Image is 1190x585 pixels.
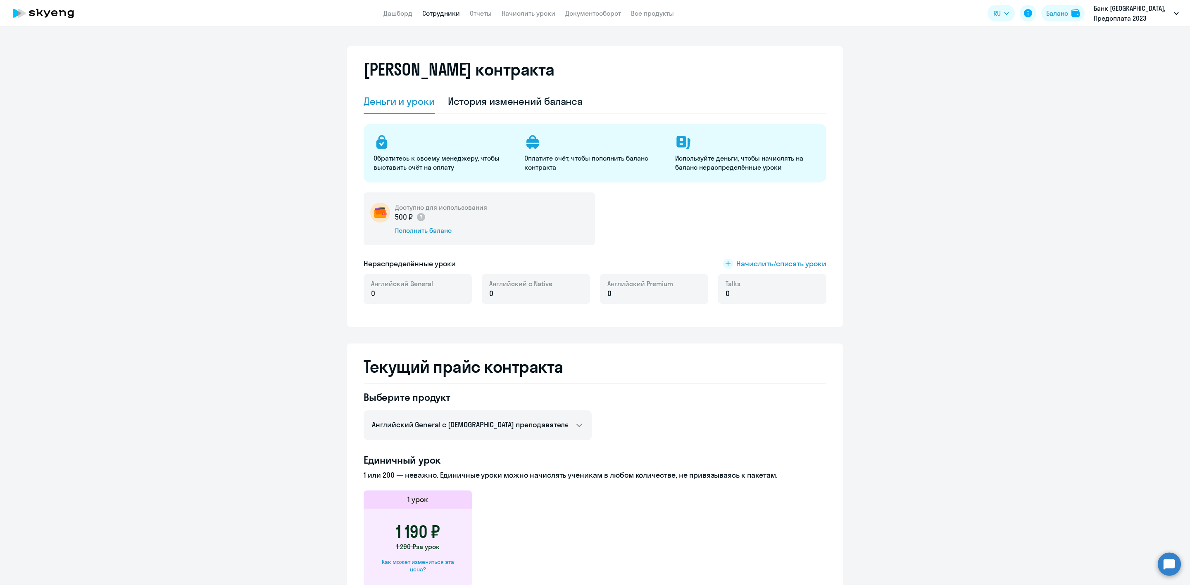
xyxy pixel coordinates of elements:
h4: Единичный урок [364,453,826,467]
p: Оплатите счёт, чтобы пополнить баланс контракта [524,154,665,172]
h5: Доступно для использования [395,203,487,212]
a: Все продукты [631,9,674,17]
p: Банк [GEOGRAPHIC_DATA], Предоплата 2023 [1094,3,1171,23]
span: Английский Premium [607,279,673,288]
span: Английский General [371,279,433,288]
div: История изменений баланса [448,95,583,108]
span: 0 [489,288,493,299]
h5: Нераспределённые уроки [364,258,456,269]
div: Баланс [1046,8,1068,18]
a: Начислить уроки [502,9,555,17]
h3: 1 190 ₽ [396,522,440,542]
div: Как может измениться эта цена? [377,558,459,573]
a: Документооборот [565,9,621,17]
span: Начислить/списать уроки [736,258,826,269]
img: wallet-circle.png [370,203,390,223]
div: Пополнить баланс [395,226,487,235]
span: 0 [371,288,375,299]
h2: Текущий прайс контракта [364,357,826,377]
div: Деньги и уроки [364,95,435,108]
button: Банк [GEOGRAPHIC_DATA], Предоплата 2023 [1090,3,1183,23]
p: Используйте деньги, чтобы начислять на баланс нераспределённые уроки [675,154,816,172]
img: balance [1071,9,1080,17]
p: 1 или 200 — неважно. Единичные уроки можно начислять ученикам в любом количестве, не привязываясь... [364,470,826,481]
button: Балансbalance [1041,5,1085,21]
span: Английский с Native [489,279,552,288]
a: Дашборд [383,9,412,17]
span: 1 290 ₽ [396,542,416,551]
p: 500 ₽ [395,212,426,223]
span: за урок [416,542,440,551]
span: 0 [726,288,730,299]
p: Обратитесь к своему менеджеру, чтобы выставить счёт на оплату [374,154,514,172]
button: RU [988,5,1015,21]
span: RU [993,8,1001,18]
h2: [PERSON_NAME] контракта [364,59,555,79]
span: Talks [726,279,740,288]
a: Сотрудники [422,9,460,17]
a: Отчеты [470,9,492,17]
h5: 1 урок [407,494,428,505]
h4: Выберите продукт [364,391,592,404]
span: 0 [607,288,612,299]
